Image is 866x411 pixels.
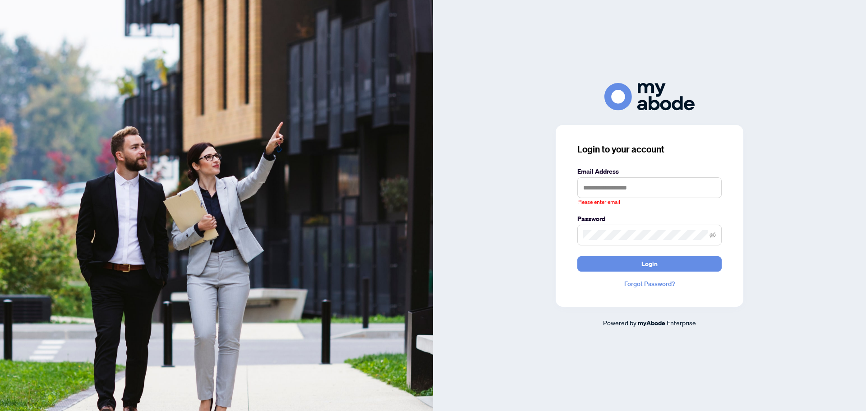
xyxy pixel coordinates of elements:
span: Powered by [603,319,636,327]
label: Password [577,214,722,224]
a: myAbode [638,318,665,328]
span: Enterprise [667,319,696,327]
label: Email Address [577,166,722,176]
span: Please enter email [577,198,620,207]
span: eye-invisible [709,232,716,238]
button: Login [577,256,722,272]
h3: Login to your account [577,143,722,156]
img: ma-logo [604,83,695,111]
a: Forgot Password? [577,279,722,289]
span: Login [641,257,658,271]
